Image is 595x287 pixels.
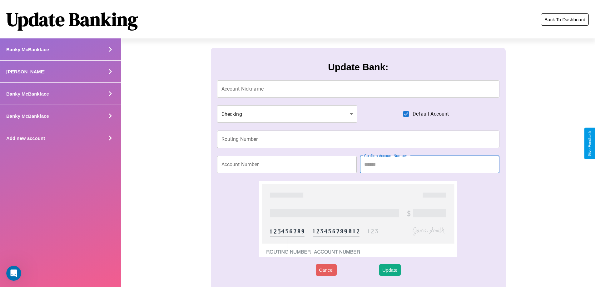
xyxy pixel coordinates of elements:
[328,62,388,72] h3: Update Bank:
[6,69,46,74] h4: [PERSON_NAME]
[379,264,400,276] button: Update
[541,13,589,26] button: Back To Dashboard
[217,105,358,123] div: Checking
[6,113,49,119] h4: Banky McBankface
[6,91,49,96] h4: Banky McBankface
[316,264,337,276] button: Cancel
[6,266,21,281] iframe: Intercom live chat
[6,47,49,52] h4: Banky McBankface
[6,136,45,141] h4: Add new account
[364,153,407,158] label: Confirm Account Number
[259,181,457,257] img: check
[413,110,449,118] span: Default Account
[6,7,138,32] h1: Update Banking
[588,131,592,156] div: Give Feedback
